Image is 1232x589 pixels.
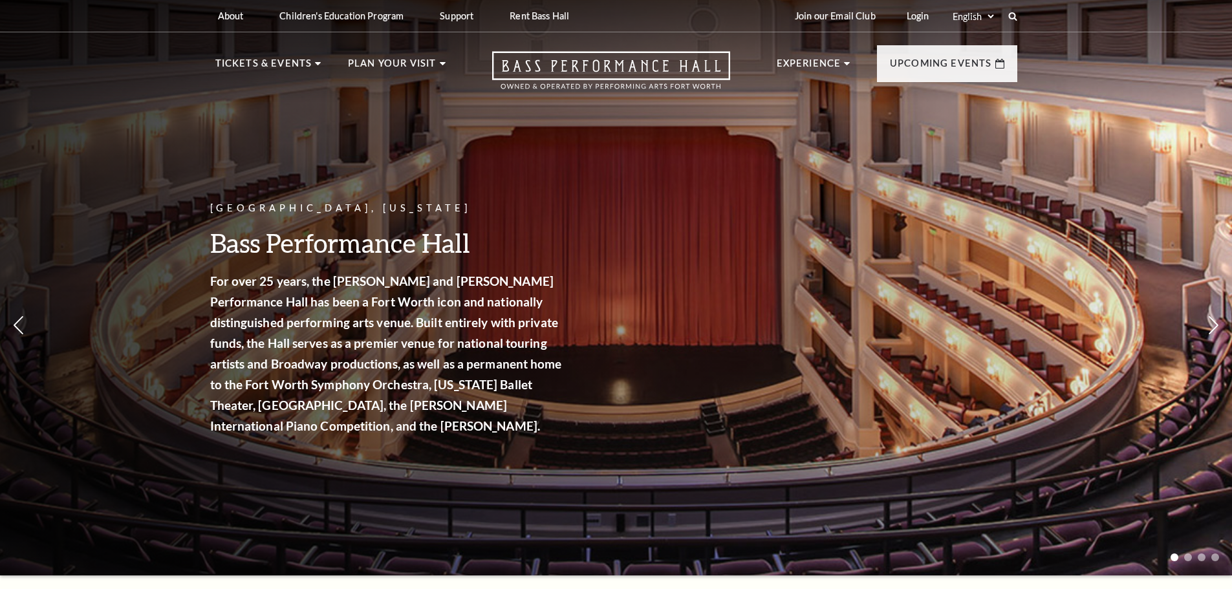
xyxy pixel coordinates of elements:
[348,56,437,79] p: Plan Your Visit
[210,200,566,217] p: [GEOGRAPHIC_DATA], [US_STATE]
[210,273,562,433] strong: For over 25 years, the [PERSON_NAME] and [PERSON_NAME] Performance Hall has been a Fort Worth ico...
[218,10,244,21] p: About
[210,226,566,259] h3: Bass Performance Hall
[890,56,992,79] p: Upcoming Events
[215,56,312,79] p: Tickets & Events
[950,10,996,23] select: Select:
[510,10,569,21] p: Rent Bass Hall
[440,10,473,21] p: Support
[777,56,841,79] p: Experience
[279,10,404,21] p: Children's Education Program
